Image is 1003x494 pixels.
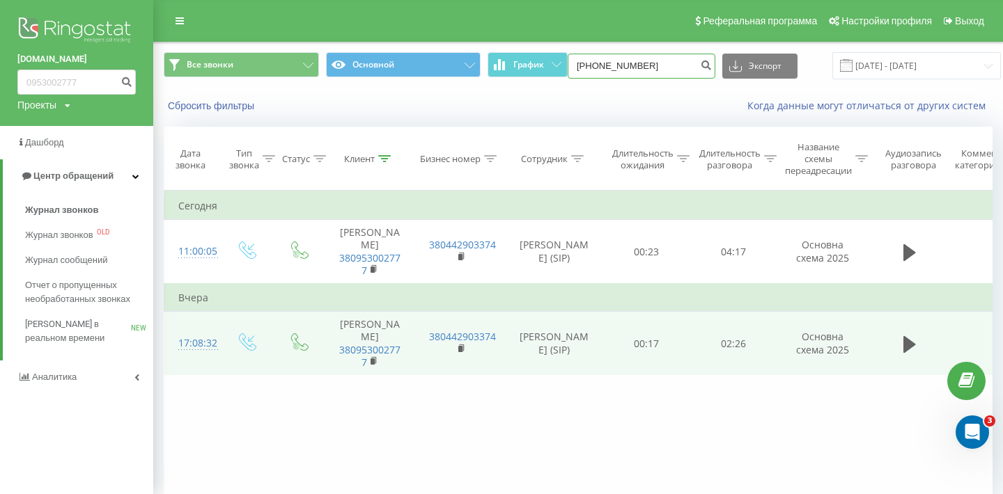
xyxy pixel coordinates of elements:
[339,343,401,369] a: 380953002777
[3,159,153,193] a: Центр обращений
[25,223,153,248] a: Журнал звонковOLD
[568,54,715,79] input: Поиск по номеру
[506,312,603,376] td: [PERSON_NAME] (SIP)
[25,248,153,273] a: Журнал сообщений
[164,52,319,77] button: Все звонки
[506,220,603,284] td: [PERSON_NAME] (SIP)
[25,203,98,217] span: Журнал звонков
[33,170,114,181] span: Центр обращений
[420,153,481,165] div: Бизнес номер
[956,415,989,449] iframe: Intercom live chat
[25,317,131,345] span: [PERSON_NAME] в реальном времени
[25,228,93,242] span: Журнал звонков
[777,312,868,376] td: Основна схема 2025
[25,253,107,267] span: Журнал сообщений
[612,148,674,171] div: Длительность ожидания
[325,220,415,284] td: [PERSON_NAME]
[703,15,817,26] span: Реферальная программа
[17,52,136,66] a: [DOMAIN_NAME]
[747,99,993,112] a: Когда данные могут отличаться от других систем
[32,372,77,382] span: Аналитика
[488,52,568,77] button: График
[722,54,798,79] button: Экспорт
[841,15,932,26] span: Настройки профиля
[429,330,496,343] a: 380442903374
[17,98,56,112] div: Проекты
[325,312,415,376] td: [PERSON_NAME]
[17,70,136,95] input: Поиск по номеру
[429,238,496,251] a: 380442903374
[164,99,261,112] button: Сбросить фильтры
[690,220,777,284] td: 04:17
[25,137,64,148] span: Дашборд
[282,153,310,165] div: Статус
[25,198,153,223] a: Журнал звонков
[344,153,375,165] div: Клиент
[339,251,401,277] a: 380953002777
[690,312,777,376] td: 02:26
[785,141,852,177] div: Название схемы переадресации
[984,415,995,427] span: 3
[17,14,136,49] img: Ringostat logo
[178,330,206,357] div: 17:08:32
[699,148,761,171] div: Длительность разговора
[326,52,481,77] button: Основной
[603,220,690,284] td: 00:23
[521,153,568,165] div: Сотрудник
[777,220,868,284] td: Основна схема 2025
[178,238,206,265] div: 11:00:05
[513,60,544,70] span: График
[955,15,984,26] span: Выход
[880,148,947,171] div: Аудиозапись разговора
[25,312,153,351] a: [PERSON_NAME] в реальном времениNEW
[25,273,153,312] a: Отчет о пропущенных необработанных звонках
[603,312,690,376] td: 00:17
[164,148,216,171] div: Дата звонка
[229,148,259,171] div: Тип звонка
[187,59,233,70] span: Все звонки
[25,278,146,306] span: Отчет о пропущенных необработанных звонках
